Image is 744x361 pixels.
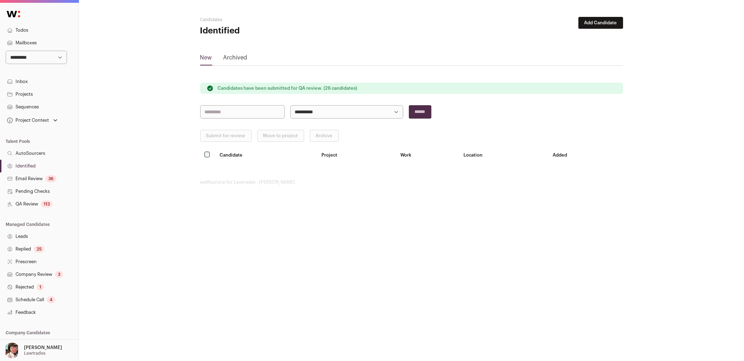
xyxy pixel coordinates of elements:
[578,17,623,29] button: Add Candidate
[548,147,623,163] th: Added
[200,179,623,185] footer: wellfound:ai for Lawtrades - [PERSON_NAME]
[4,343,20,358] img: 14759586-medium_jpg
[215,147,317,163] th: Candidate
[37,284,44,291] div: 1
[34,246,44,253] div: 25
[200,17,341,23] h2: Candidates
[200,53,212,65] a: New
[317,147,396,163] th: Project
[45,175,56,182] div: 36
[41,201,53,208] div: 113
[223,53,247,65] a: Archived
[200,25,341,37] h1: Identified
[218,85,357,91] p: Candidates have been submitted for QA review. (26 candidates)
[24,345,62,350] p: [PERSON_NAME]
[55,271,63,278] div: 3
[6,115,59,125] button: Open dropdown
[396,147,459,163] th: Work
[47,296,55,303] div: 4
[459,147,548,163] th: Location
[3,7,24,21] img: Wellfound
[24,350,45,356] p: Lawtrades
[6,118,49,123] div: Project Context
[3,343,63,358] button: Open dropdown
